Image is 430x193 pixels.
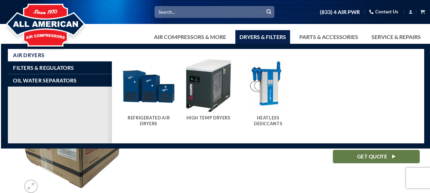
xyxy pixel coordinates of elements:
[245,115,291,127] h5: Heatless Desiccants
[242,59,295,133] a: Visit product category Heatless Desiccants
[122,59,175,112] img: Refrigerated Air Dryers
[13,52,44,58] span: Air Dryers
[13,65,74,70] span: Filters & Regulators
[367,30,425,44] a: Service & Repairs
[122,59,175,133] a: Visit product category Refrigerated Air Dryers
[242,59,295,112] img: Heatless Desiccants
[235,30,290,44] a: Dryers & Filters
[420,8,425,16] a: View cart
[13,78,76,83] span: Oil Water Separators
[333,150,420,163] a: Get Quote
[357,152,387,161] span: Get Quote
[182,59,235,128] a: Visit product category High Temp Dryers
[185,115,232,121] h5: High Temp Dryers
[408,8,413,16] a: Login
[150,30,230,44] a: Air Compressors & More
[155,6,274,17] input: Search…
[320,6,360,18] a: (833) 4 AIR PWR
[24,180,38,193] a: Zoom
[264,7,274,17] button: Submit
[182,59,235,112] img: High Temp Dryers
[295,30,362,44] a: Parts & Accessories
[126,115,172,127] h5: Refrigerated Air Dryers
[369,7,398,17] a: Contact Us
